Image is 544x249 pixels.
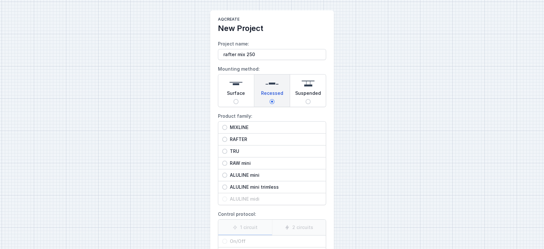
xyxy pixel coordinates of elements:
[230,77,242,90] img: surface.svg
[261,90,283,99] span: Recessed
[222,184,227,190] input: ALULINE mini trimless
[302,77,314,90] img: suspended.svg
[233,99,239,104] input: Surface
[222,161,227,166] input: RAW mini
[227,160,322,166] span: RAW mini
[218,17,326,23] h1: AQcreate
[227,172,322,178] span: ALULINE mini
[222,149,227,154] input: TRU
[227,184,322,190] span: ALULINE mini trimless
[218,64,326,107] label: Mounting method:
[222,173,227,178] input: ALULINE mini
[222,137,227,142] input: RAFTER
[295,90,321,99] span: Suspended
[218,39,326,60] label: Project name:
[227,136,322,143] span: RAFTER
[218,23,326,34] h2: New Project
[227,148,322,154] span: TRU
[218,49,326,60] input: Project name:
[227,90,245,99] span: Surface
[227,124,322,131] span: MIXLINE
[305,99,311,104] input: Suspended
[269,99,275,104] input: Recessed
[266,77,278,90] img: recessed.svg
[222,125,227,130] input: MIXLINE
[218,111,326,205] label: Product family:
